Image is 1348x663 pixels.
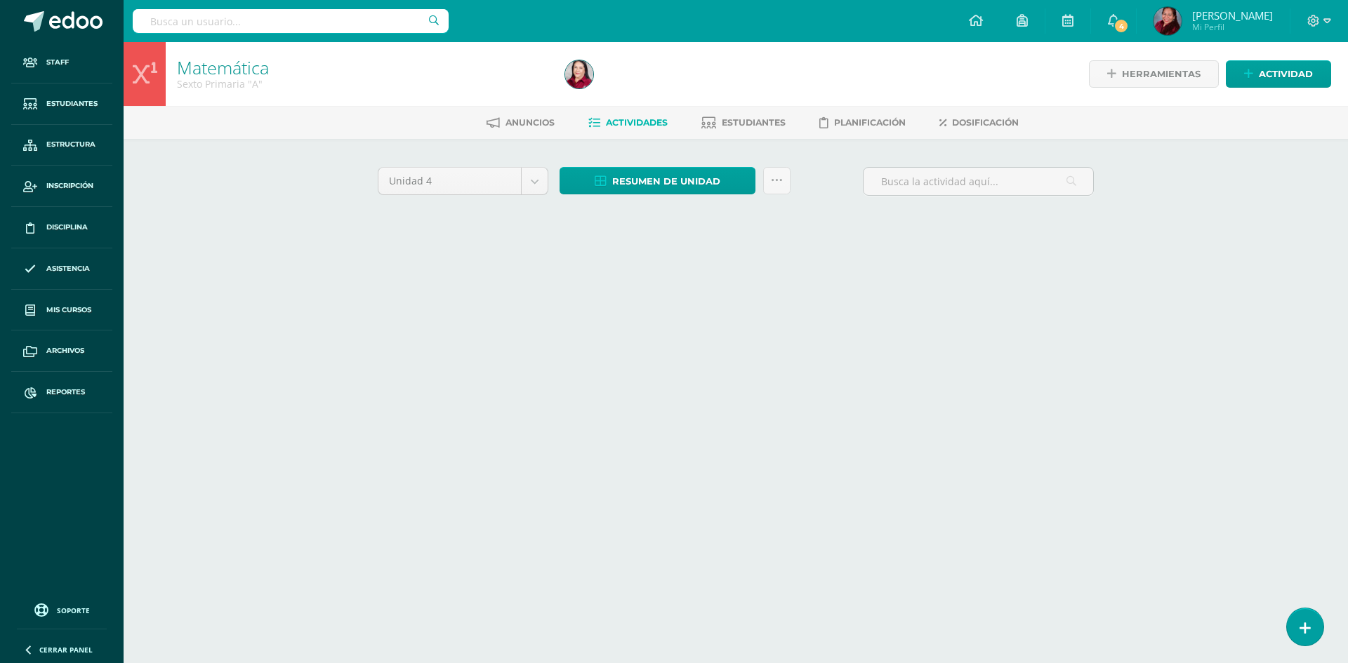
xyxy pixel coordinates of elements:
a: Actividad [1226,60,1331,88]
a: Inscripción [11,166,112,207]
span: Estructura [46,139,95,150]
span: Cerrar panel [39,645,93,655]
div: Sexto Primaria 'A' [177,77,548,91]
a: Disciplina [11,207,112,248]
a: Resumen de unidad [560,167,755,194]
a: Archivos [11,330,112,372]
a: Asistencia [11,248,112,290]
span: Asistencia [46,263,90,274]
a: Estudiantes [11,83,112,125]
a: Planificación [819,112,906,134]
a: Mis cursos [11,290,112,331]
input: Busca un usuario... [133,9,449,33]
span: Soporte [57,605,90,615]
span: Inscripción [46,180,93,192]
span: Staff [46,57,69,68]
span: Estudiantes [722,117,786,128]
span: Actividad [1259,61,1313,87]
a: Estudiantes [701,112,786,134]
span: Mis cursos [46,304,91,316]
span: Resumen de unidad [612,168,720,194]
a: Soporte [17,600,107,619]
span: Archivos [46,345,84,356]
a: Staff [11,42,112,83]
a: Actividades [588,112,668,134]
span: Estudiantes [46,98,98,109]
span: Anuncios [505,117,555,128]
input: Busca la actividad aquí... [864,168,1093,195]
a: Herramientas [1089,60,1219,88]
a: Reportes [11,372,112,413]
h1: Matemática [177,58,548,77]
span: Herramientas [1122,61,1201,87]
span: Planificación [834,117,906,128]
a: Dosificación [939,112,1019,134]
img: 00c1b1db20a3e38a90cfe610d2c2e2f3.png [1154,7,1182,35]
span: Reportes [46,387,85,398]
span: [PERSON_NAME] [1192,8,1273,22]
a: Estructura [11,125,112,166]
span: Unidad 4 [389,168,510,194]
span: Actividades [606,117,668,128]
span: Dosificación [952,117,1019,128]
span: Disciplina [46,222,88,233]
span: 4 [1114,18,1129,34]
a: Anuncios [487,112,555,134]
span: Mi Perfil [1192,21,1273,33]
a: Unidad 4 [378,168,548,194]
a: Matemática [177,55,269,79]
img: 639f9b5f5bc9631dc31f1390b91f54b7.png [565,60,593,88]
